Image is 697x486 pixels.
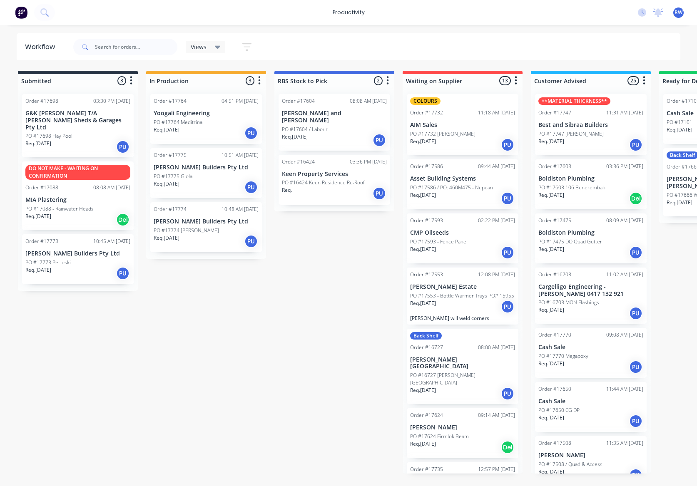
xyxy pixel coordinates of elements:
div: 03:36 PM [DATE] [606,163,643,170]
div: PU [501,246,514,259]
div: Del [116,213,129,226]
div: 11:35 AM [DATE] [606,439,643,447]
p: [PERSON_NAME] will weld corners [410,315,515,321]
p: Keen Property Services [282,171,387,178]
p: Asset Building Systems [410,175,515,182]
div: Order #17650 [538,385,571,393]
div: PU [629,307,642,320]
div: PU [244,126,258,140]
div: PU [501,138,514,151]
p: PO #17475 DO Quad Gutter [538,238,602,245]
div: PU [629,414,642,428]
div: Order #1670311:02 AM [DATE]Cargelligo Engineering - [PERSON_NAME] 0417 132 921PO #16703 MON Flash... [535,268,647,324]
div: Order #17764 [154,97,187,105]
div: 12:08 PM [DATE] [478,271,515,278]
p: PO #17773 Perloski [25,259,71,266]
p: PO #17775 Giola [154,173,192,180]
div: 11:18 AM [DATE] [478,109,515,117]
div: Order #17624 [410,412,443,419]
p: [PERSON_NAME][GEOGRAPHIC_DATA] [410,356,515,370]
p: Req. [DATE] [667,199,692,206]
div: 12:57 PM [DATE] [478,466,515,473]
p: Boldiston Plumbing [538,229,643,236]
div: Order #17553 [410,271,443,278]
div: Order #1755312:08 PM [DATE][PERSON_NAME] EstatePO #17553 - Bottle Warmer Trays PO# 15955Req.[DATE... [407,268,518,325]
div: Order #16424 [282,158,315,166]
div: Order #1759302:22 PM [DATE]CMP OilseedsPO #17593 - Fence PanelReq.[DATE]PU [407,213,518,263]
div: Order #17593 [410,217,443,224]
div: Order #17747 [538,109,571,117]
div: COLOURSOrder #1773211:18 AM [DATE]AIM SalesPO #17732 [PERSON_NAME]Req.[DATE]PU [407,94,518,155]
div: PU [244,181,258,194]
div: Order #17698 [25,97,58,105]
input: Search for orders... [95,39,177,55]
div: PU [629,246,642,259]
div: 04:51 PM [DATE] [222,97,259,105]
div: PU [629,138,642,151]
div: Order #1765011:44 AM [DATE]Cash SalePO #17650 CG DPReq.[DATE]PU [535,382,647,432]
div: 09:14 AM [DATE] [478,412,515,419]
p: Req. [DATE] [538,245,564,253]
p: Req. [DATE] [410,138,436,145]
div: 08:00 AM [DATE] [478,344,515,351]
div: Order #17732 [410,109,443,117]
div: 02:22 PM [DATE] [478,217,515,224]
div: Back Shelf [410,332,442,340]
p: PO #17774 [PERSON_NAME] [154,227,219,234]
div: Order #1642403:36 PM [DATE]Keen Property ServicesPO #16424 Keen Residence Re-RoofReq.PU [279,155,390,205]
p: PO #17764 Meditrina [154,119,202,126]
p: Req. [DATE] [25,213,51,220]
div: 03:30 PM [DATE] [93,97,130,105]
div: PU [629,469,642,482]
p: Req. [DATE] [410,387,436,394]
div: Order #17088 [25,184,58,191]
p: Req. [DATE] [538,306,564,314]
p: Req. [DATE] [282,133,308,141]
div: PU [373,134,386,147]
p: Req. [DATE] [538,414,564,422]
p: PO #17650 CG DP [538,407,580,414]
div: Order #17735 [410,466,443,473]
div: 11:02 AM [DATE] [606,271,643,278]
p: Req. [DATE] [538,138,564,145]
div: Order #1758609:44 AM [DATE]Asset Building SystemsPO #17586 / PO: 460M475 - NepeanReq.[DATE]PU [407,159,518,209]
div: Workflow [25,42,59,52]
div: DO NOT MAKE - WAITING ON CONFIRMATIONOrder #1708808:08 AM [DATE]MIA PlasteringPO #17088 - Rainwat... [22,161,134,230]
div: Order #17770 [538,331,571,339]
div: productivity [329,6,369,19]
div: 09:44 AM [DATE] [478,163,515,170]
div: PU [501,300,514,313]
p: PO #16703 MON Flashings [538,299,599,306]
div: Back ShelfOrder #1672708:00 AM [DATE][PERSON_NAME][GEOGRAPHIC_DATA]PO #16727 [PERSON_NAME][GEOGRA... [407,329,518,404]
div: Order #1769803:30 PM [DATE]G&K [PERSON_NAME] T/A [PERSON_NAME] Sheds & Garages Pty LtdPO #17698 H... [22,94,134,157]
p: [PERSON_NAME] Builders Pty Ltd [154,218,259,225]
div: Order #17586 [410,163,443,170]
p: Cash Sale [538,344,643,351]
p: Req. [DATE] [667,126,692,134]
p: [PERSON_NAME] [538,452,643,459]
div: 11:31 AM [DATE] [606,109,643,117]
div: 10:51 AM [DATE] [222,151,259,159]
div: PU [116,267,129,280]
div: 09:08 AM [DATE] [606,331,643,339]
p: PO #17624 Firmlok Beam [410,433,469,440]
p: Cash Sale [538,398,643,405]
p: Req. [DATE] [154,234,179,242]
div: Del [501,441,514,454]
div: PU [373,187,386,200]
img: Factory [15,6,27,19]
p: PO #17698 Hay Pool [25,132,72,140]
div: **MATERIAL THICKNESS**Order #1774711:31 AM [DATE]Best and Sibraa BuildersPO #17747 [PERSON_NAME]R... [535,94,647,155]
p: Req. [DATE] [154,126,179,134]
p: PO #17553 - Bottle Warmer Trays PO# 15955 [410,292,514,300]
p: PO #16424 Keen Residence Re-Roof [282,179,365,186]
p: Cargelligo Engineering - [PERSON_NAME] 0417 132 921 [538,283,643,298]
p: [PERSON_NAME] [410,424,515,431]
div: Order #16703 [538,271,571,278]
div: PU [501,387,514,400]
p: PO #17732 [PERSON_NAME] [410,130,475,138]
p: Req. [DATE] [538,468,564,476]
p: Yoogali Engineering [154,110,259,117]
div: 08:08 AM [DATE] [93,184,130,191]
p: Req. [DATE] [410,191,436,199]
